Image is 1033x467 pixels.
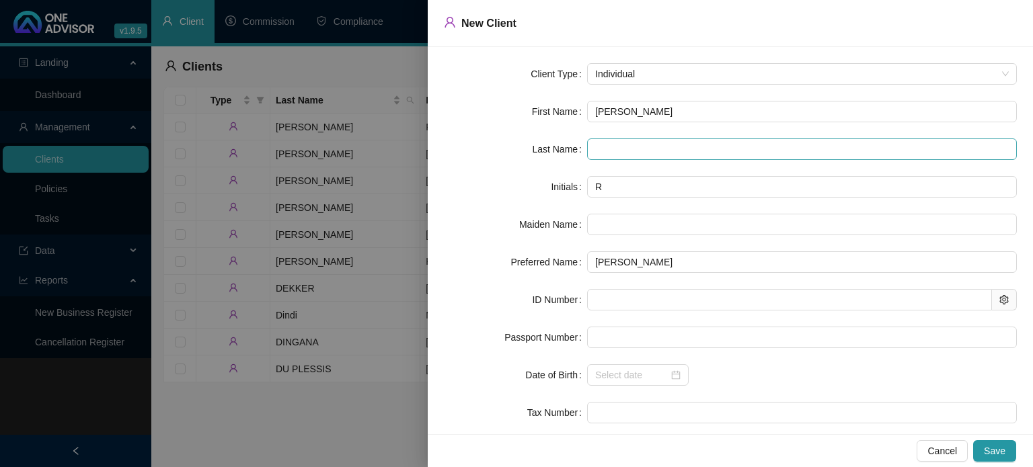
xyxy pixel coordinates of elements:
label: Initials [551,176,587,198]
button: Save [973,440,1016,462]
label: ID Number [532,289,587,310]
label: Tax Number [527,402,587,423]
input: Select date [595,368,668,382]
label: Preferred Name [511,251,587,273]
span: New Client [461,17,516,29]
span: setting [999,295,1009,304]
span: Individual [595,64,1009,84]
label: Last Name [532,138,587,160]
span: user [444,16,456,28]
button: Cancel [917,440,968,462]
span: Cancel [927,443,957,458]
span: Save [984,443,1005,458]
label: Date of Birth [525,364,587,386]
label: Passport Number [504,327,587,348]
label: Maiden Name [519,214,587,235]
label: First Name [532,101,587,122]
label: Client Type [531,63,587,85]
